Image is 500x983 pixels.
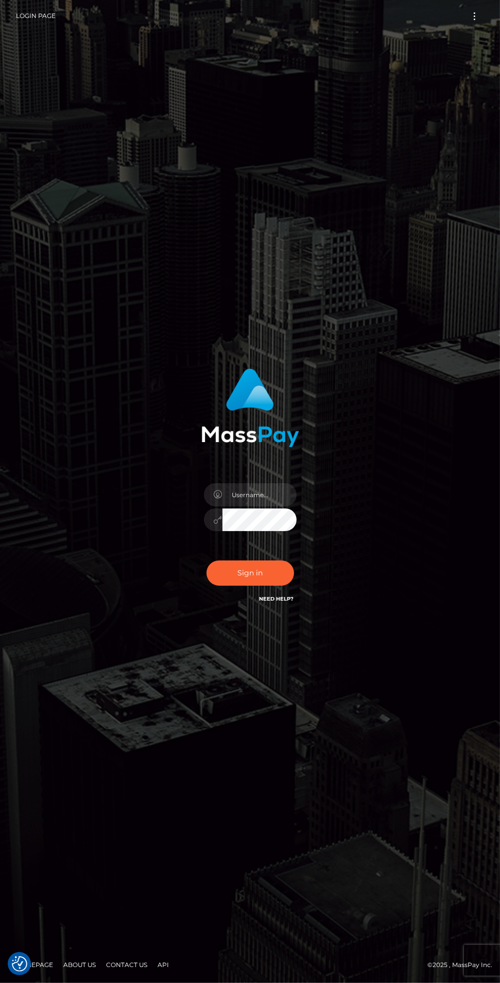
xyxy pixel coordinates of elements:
button: Consent Preferences [12,956,27,972]
a: Need Help? [260,595,294,602]
button: Sign in [206,560,294,586]
a: Login Page [16,5,56,27]
img: Revisit consent button [12,956,27,972]
button: Toggle navigation [465,9,484,23]
a: API [153,957,173,973]
input: Username... [222,483,297,506]
a: Contact Us [102,957,151,973]
a: Homepage [11,957,57,973]
a: About Us [59,957,100,973]
img: MassPay Login [201,368,299,447]
div: © 2025 , MassPay Inc. [8,959,492,971]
